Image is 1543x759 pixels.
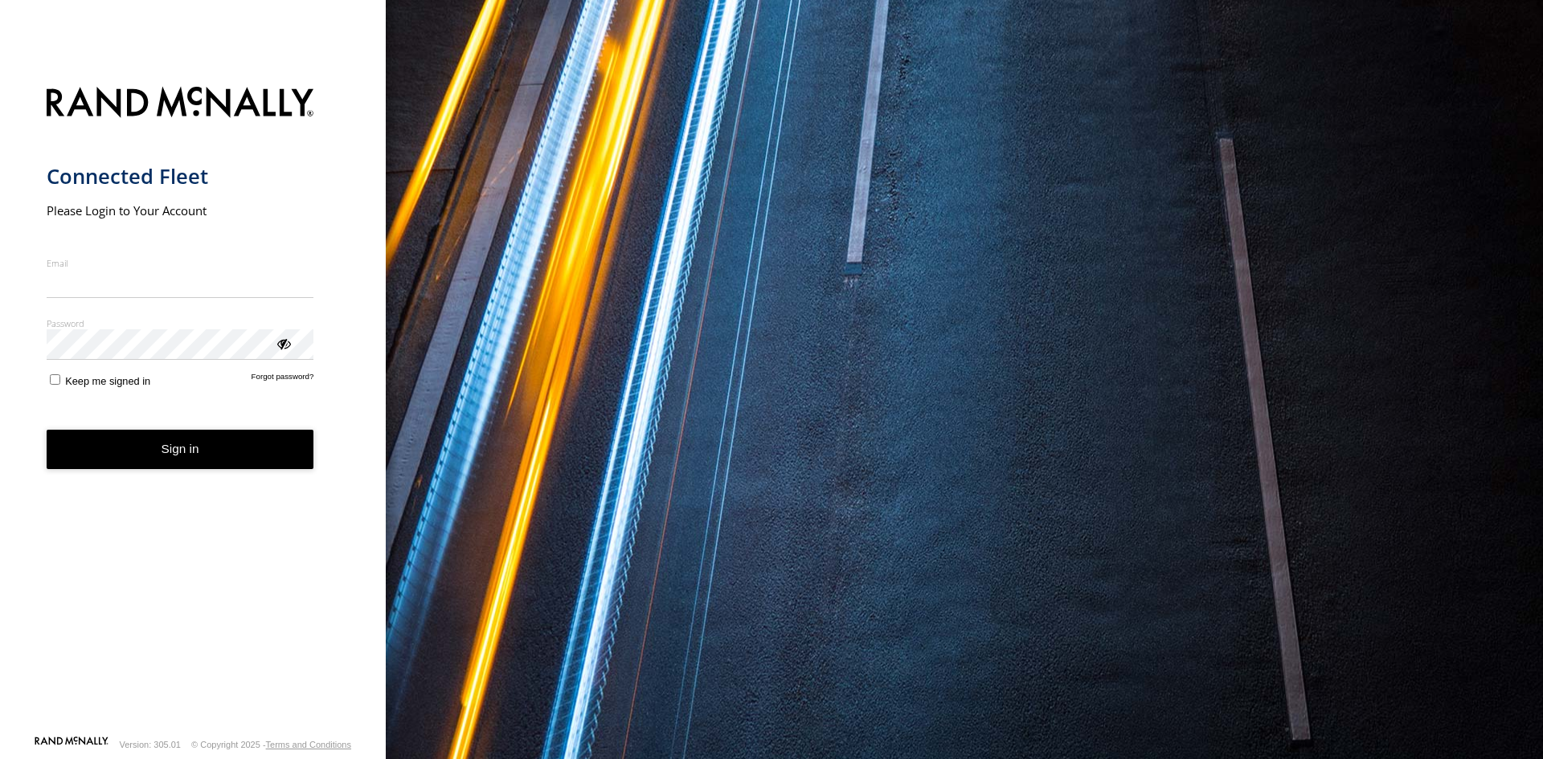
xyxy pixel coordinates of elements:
a: Visit our Website [35,737,108,753]
h1: Connected Fleet [47,163,314,190]
a: Forgot password? [252,372,314,387]
label: Password [47,317,314,329]
button: Sign in [47,430,314,469]
form: main [47,77,340,735]
div: © Copyright 2025 - [191,740,351,749]
label: Email [47,257,314,269]
div: ViewPassword [275,335,291,351]
div: Version: 305.01 [120,740,181,749]
h2: Please Login to Your Account [47,202,314,218]
img: Rand McNally [47,84,314,124]
input: Keep me signed in [50,374,60,385]
span: Keep me signed in [65,375,150,387]
a: Terms and Conditions [266,740,351,749]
